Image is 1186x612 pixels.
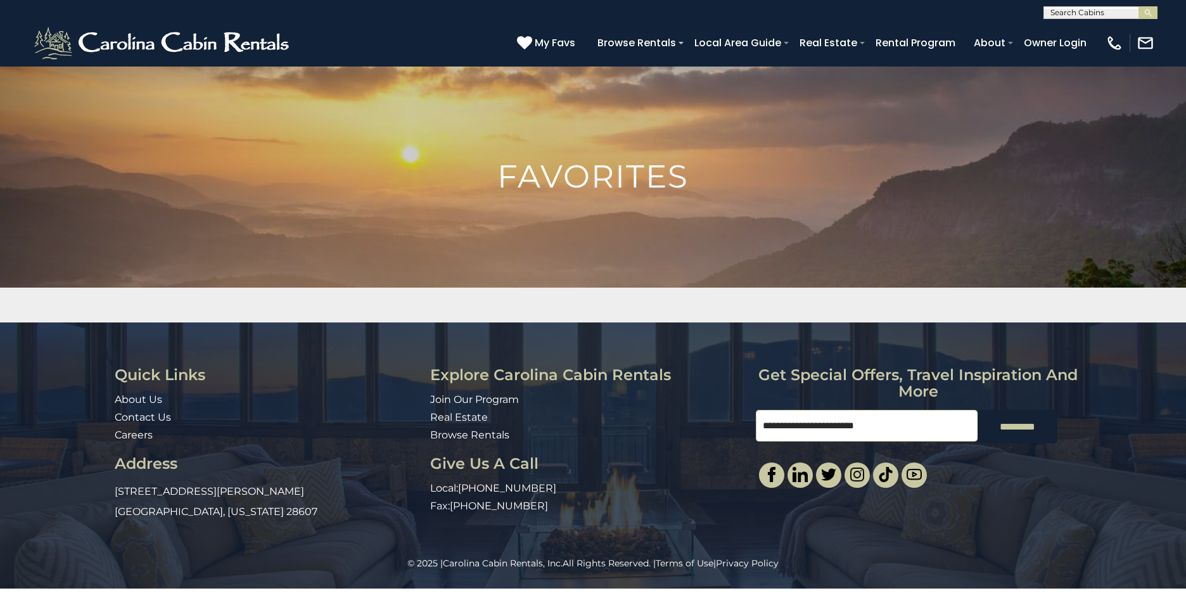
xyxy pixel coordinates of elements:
[821,467,836,482] img: twitter-single.svg
[115,393,162,405] a: About Us
[967,32,1012,54] a: About
[535,35,575,51] span: My Favs
[591,32,682,54] a: Browse Rentals
[115,456,421,472] h3: Address
[764,467,779,482] img: facebook-single.svg
[32,24,295,62] img: White-1-2.png
[115,367,421,383] h3: Quick Links
[458,482,556,494] a: [PHONE_NUMBER]
[115,411,171,423] a: Contact Us
[656,558,713,569] a: Terms of Use
[430,481,746,496] p: Local:
[430,499,746,514] p: Fax:
[450,500,548,512] a: [PHONE_NUMBER]
[430,393,519,405] a: Join Our Program
[443,558,563,569] a: Carolina Cabin Rentals, Inc.
[850,467,865,482] img: instagram-single.svg
[869,32,962,54] a: Rental Program
[1017,32,1093,54] a: Owner Login
[907,467,922,482] img: youtube-light.svg
[716,558,779,569] a: Privacy Policy
[115,481,421,522] p: [STREET_ADDRESS][PERSON_NAME] [GEOGRAPHIC_DATA], [US_STATE] 28607
[1106,34,1123,52] img: phone-regular-white.png
[878,467,893,482] img: tiktok.svg
[430,456,746,472] h3: Give Us A Call
[688,32,787,54] a: Local Area Guide
[407,558,563,569] span: © 2025 |
[517,35,578,51] a: My Favs
[430,411,488,423] a: Real Estate
[1137,34,1154,52] img: mail-regular-white.png
[430,367,746,383] h3: Explore Carolina Cabin Rentals
[793,467,808,482] img: linkedin-single.svg
[430,429,509,441] a: Browse Rentals
[793,32,864,54] a: Real Estate
[756,367,1081,400] h3: Get special offers, travel inspiration and more
[115,429,153,441] a: Careers
[29,557,1157,570] p: All Rights Reserved. | |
